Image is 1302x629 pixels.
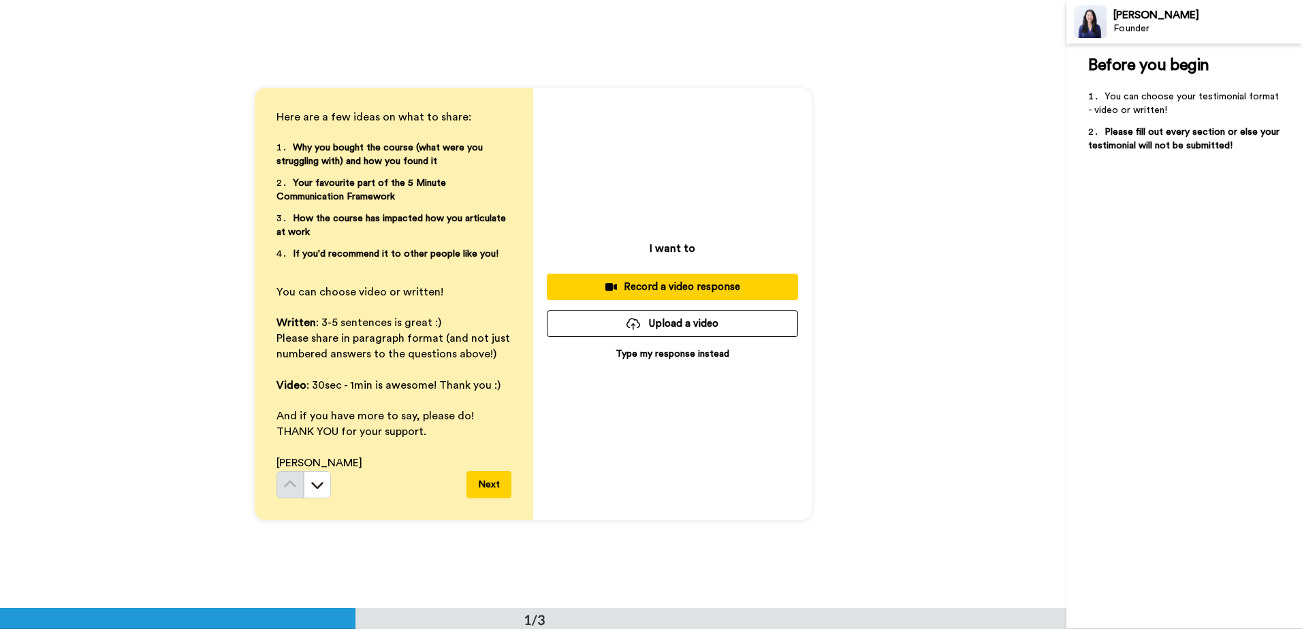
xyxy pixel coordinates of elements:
div: 1/3 [502,610,567,629]
span: You can choose your testimonial format - video or written! [1088,92,1281,115]
span: Please share in paragraph format (and not just numbered answers to the questions above!) [276,333,513,359]
span: Video [276,380,306,391]
button: Upload a video [547,310,798,337]
img: Profile Image [1074,5,1107,38]
div: Record a video response [558,280,787,294]
span: Before you begin [1088,57,1209,74]
span: Please fill out every section or else your testimonial will not be submitted! [1088,127,1282,150]
span: Why you bought the course (what were you struggling with) and how you found it [276,143,486,166]
p: I want to [650,240,695,257]
p: Type my response instead [616,347,729,361]
span: : 30sec - 1min is awesome! Thank you :) [306,380,501,391]
span: Here are a few ideas on what to share: [276,112,471,123]
div: [PERSON_NAME] [1113,9,1301,22]
span: [PERSON_NAME] [276,457,362,468]
button: Next [466,471,511,498]
div: Founder [1113,23,1301,35]
button: Record a video response [547,274,798,300]
span: How the course has impacted how you articulate at work [276,214,509,237]
span: Your favourite part of the 5 Minute Communication Framework [276,178,449,201]
span: You can choose video or written! [276,287,443,297]
span: And if you have more to say, please do! THANK YOU for your support. [276,410,477,437]
span: If you'd recommend it to other people like you! [293,249,498,259]
span: : 3-5 sentences is great :) [316,317,441,328]
span: Written [276,317,316,328]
